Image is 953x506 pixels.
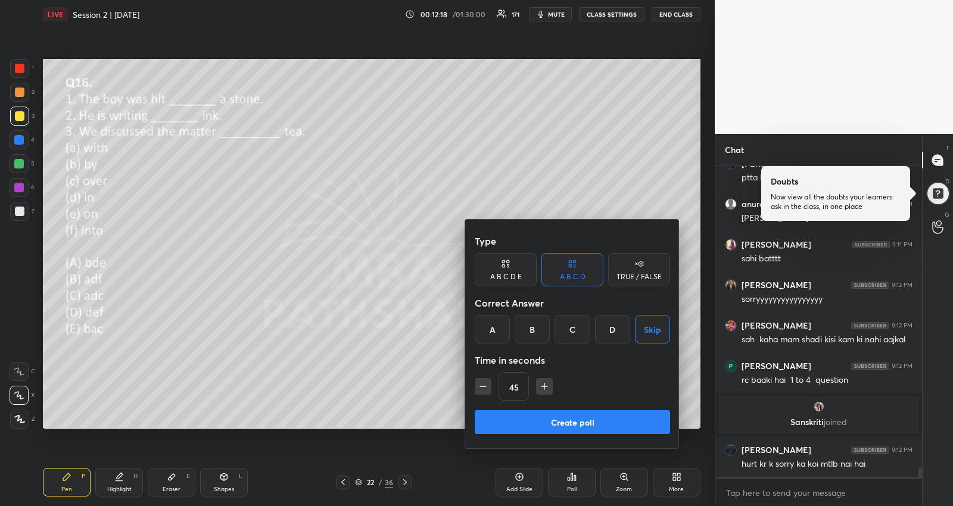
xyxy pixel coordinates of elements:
[635,315,670,343] button: Skip
[475,291,670,315] div: Correct Answer
[475,348,670,372] div: Time in seconds
[475,229,670,253] div: Type
[475,410,670,434] button: Create poll
[555,315,590,343] div: C
[515,315,550,343] div: B
[595,315,630,343] div: D
[490,273,522,280] div: A B C D E
[560,273,585,280] div: A B C D
[475,315,510,343] div: A
[616,273,662,280] div: TRUE / FALSE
